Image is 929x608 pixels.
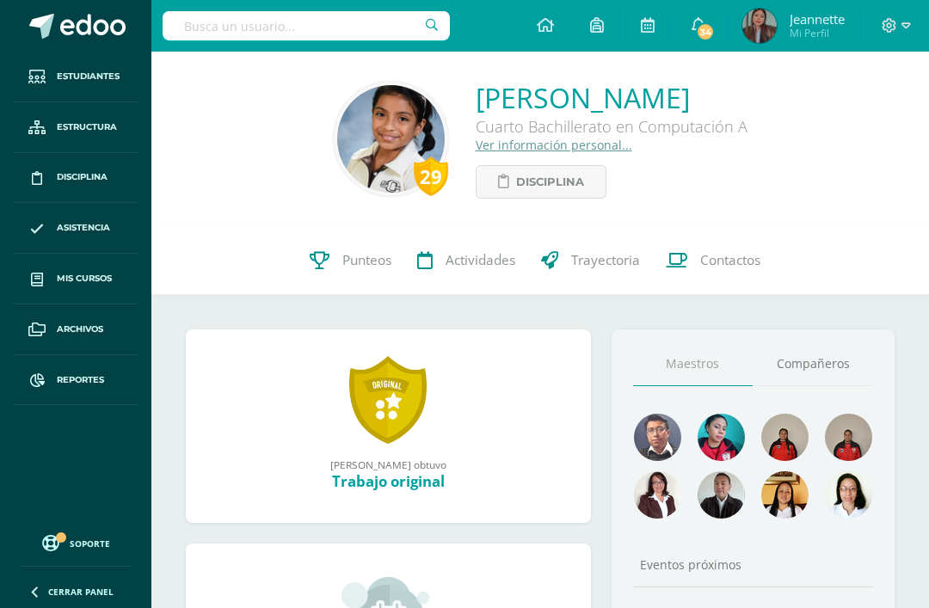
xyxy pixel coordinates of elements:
img: 1c7763f46a97a60cb2d0673d8595e6ce.png [698,414,745,461]
span: Mi Perfil [790,26,845,40]
span: Soporte [70,537,110,550]
a: Disciplina [14,153,138,204]
span: Archivos [57,322,103,336]
a: Asistencia [14,203,138,254]
div: Trabajo original [203,471,574,491]
a: Maestros [633,342,754,386]
a: Disciplina [476,165,606,199]
a: Mis cursos [14,254,138,304]
span: Disciplina [516,166,584,198]
img: 210e15fe5aec93a35c2ff202ea992515.png [825,471,872,519]
div: [PERSON_NAME] obtuvo [203,458,574,471]
img: e0e3018be148909e9b9cf69bbfc1c52d.png [742,9,777,43]
div: Eventos próximos [633,556,873,573]
img: 4cadd866b9674bb26779ba88b494ab1f.png [761,414,809,461]
span: Mis cursos [57,272,112,286]
a: Ver información personal... [476,137,632,153]
a: Contactos [653,226,773,295]
div: Cuarto Bachillerato en Computación A [476,116,748,137]
span: Punteos [342,251,391,269]
a: Trayectoria [528,226,653,295]
img: 7439dc799ba188a81a1faa7afdec93a0.png [634,471,681,519]
span: Actividades [446,251,515,269]
span: Jeannette [790,10,845,28]
span: Asistencia [57,221,110,235]
input: Busca un usuario... [163,11,450,40]
span: Contactos [700,251,760,269]
img: bf3cc4379d1deeebe871fe3ba6f72a08.png [634,414,681,461]
a: [PERSON_NAME] [476,79,748,116]
span: Estructura [57,120,117,134]
span: 34 [696,22,715,41]
a: Soporte [21,531,131,554]
a: Estructura [14,102,138,153]
span: Disciplina [57,170,108,184]
img: 177a0cef6189344261906be38084f07c.png [825,414,872,461]
img: 46f6fa15264c5e69646c4d280a212a31.png [761,471,809,519]
span: Cerrar panel [48,586,114,598]
a: Archivos [14,304,138,355]
a: Punteos [297,226,404,295]
a: Compañeros [753,342,873,386]
img: 87bfa2ef6d20ebd8304688976cb8b7c8.png [337,85,445,193]
span: Estudiantes [57,70,120,83]
a: Estudiantes [14,52,138,102]
span: Trayectoria [571,251,640,269]
div: 29 [414,157,448,196]
a: Actividades [404,226,528,295]
span: Reportes [57,373,104,387]
img: 0d3619d765a73a478c6d916ef7d79d35.png [698,471,745,519]
a: Reportes [14,355,138,406]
